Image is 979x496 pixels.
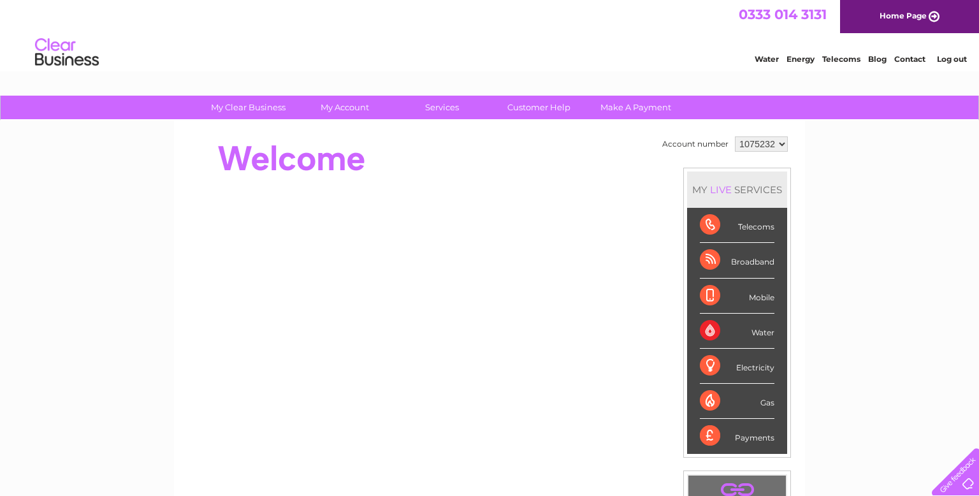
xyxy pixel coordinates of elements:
[196,96,301,119] a: My Clear Business
[189,7,792,62] div: Clear Business is a trading name of Verastar Limited (registered in [GEOGRAPHIC_DATA] No. 3667643...
[700,314,774,349] div: Water
[700,419,774,453] div: Payments
[868,54,887,64] a: Blog
[700,243,774,278] div: Broadband
[583,96,688,119] a: Make A Payment
[700,384,774,419] div: Gas
[659,133,732,155] td: Account number
[755,54,779,64] a: Water
[700,349,774,384] div: Electricity
[894,54,925,64] a: Contact
[700,208,774,243] div: Telecoms
[687,171,787,208] div: MY SERVICES
[787,54,815,64] a: Energy
[34,33,99,72] img: logo.png
[293,96,398,119] a: My Account
[707,184,734,196] div: LIVE
[700,279,774,314] div: Mobile
[389,96,495,119] a: Services
[486,96,591,119] a: Customer Help
[937,54,967,64] a: Log out
[739,6,827,22] a: 0333 014 3131
[822,54,860,64] a: Telecoms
